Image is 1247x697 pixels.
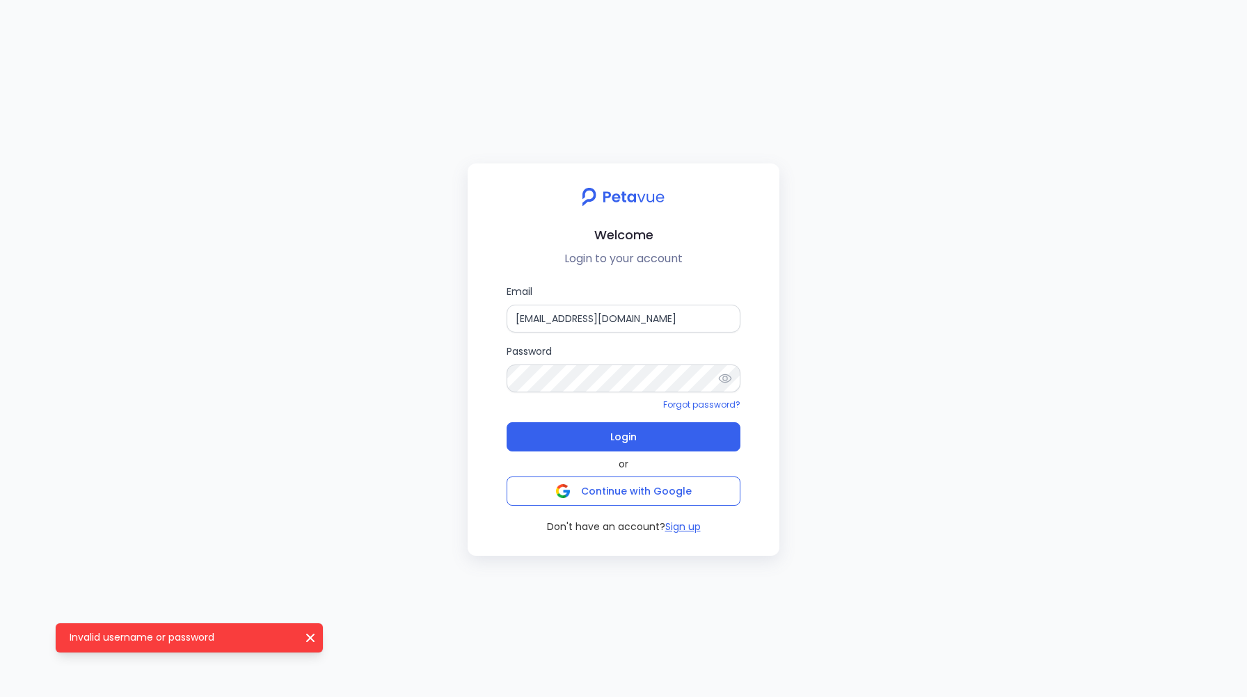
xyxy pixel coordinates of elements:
label: Password [507,344,740,392]
input: Email [507,305,740,333]
span: Don't have an account? [547,520,665,534]
span: Login [610,427,637,447]
button: Continue with Google [507,476,740,506]
span: Continue with Google [581,484,692,498]
p: Login to your account [479,250,768,267]
p: Invalid username or password [70,630,292,644]
button: Sign up [665,520,701,534]
input: Password [507,364,740,392]
button: Login [507,422,740,451]
h2: Welcome [479,225,768,245]
img: petavue logo [573,180,674,214]
span: or [619,457,628,471]
a: Forgot password? [663,399,740,410]
div: Invalid username or password [56,623,323,652]
label: Email [507,284,740,333]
